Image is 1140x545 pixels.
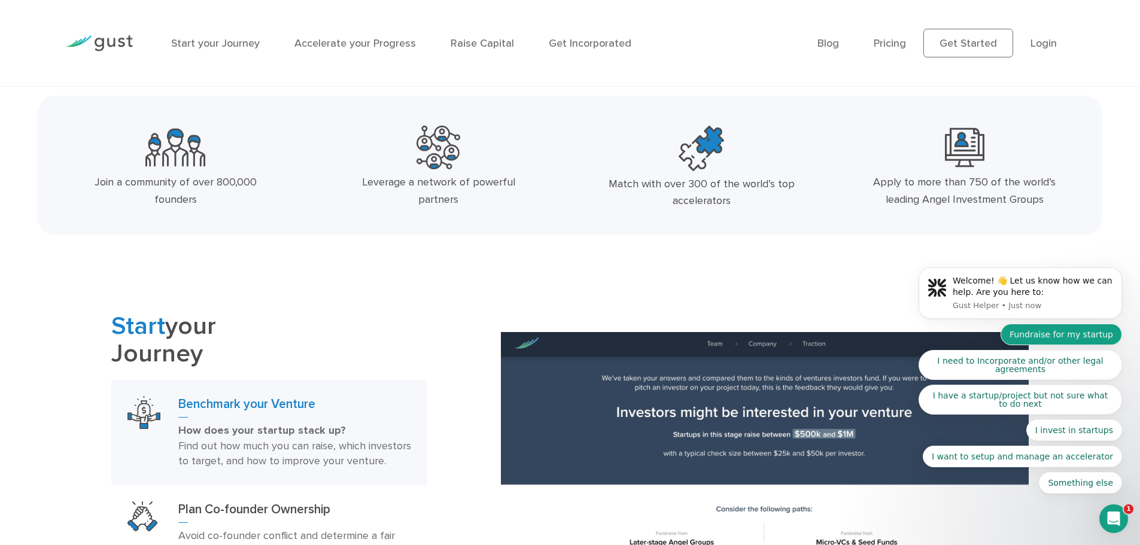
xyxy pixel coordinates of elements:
[178,501,411,523] h3: Plan Co-founder Ownership
[867,174,1063,209] div: Apply to more than 750 of the world’s leading Angel Investment Groups
[111,380,427,486] a: Benchmark Your VentureBenchmark your VentureHow does your startup stack up? Find out how much you...
[66,35,133,51] img: Gust Logo
[294,37,416,50] a: Accelerate your Progress
[341,174,537,209] div: Leverage a network of powerful partners
[1030,37,1057,50] a: Login
[111,311,165,341] span: Start
[451,37,514,50] a: Raise Capital
[603,176,799,211] div: Match with over 300 of the world’s top accelerators
[417,126,460,169] img: Powerful Partners
[178,396,411,418] h3: Benchmark your Venture
[171,37,260,50] a: Start your Journey
[178,424,346,437] strong: How does your startup stack up?
[923,29,1013,57] a: Get Started
[178,440,411,468] span: Find out how much you can raise, which investors to target, and how to improve your venture.
[549,37,631,50] a: Get Incorporated
[78,174,274,209] div: Join a community of over 800,000 founders
[127,396,160,429] img: Benchmark Your Venture
[874,37,906,50] a: Pricing
[817,37,839,50] a: Blog
[1099,504,1128,533] iframe: Intercom live chat
[145,126,205,169] img: Community Founders
[127,501,157,531] img: Plan Co Founder Ownership
[111,313,427,368] h2: your Journey
[901,80,1140,513] iframe: Intercom notifications message
[1124,504,1133,514] span: 1
[679,126,724,171] img: Top Accelerators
